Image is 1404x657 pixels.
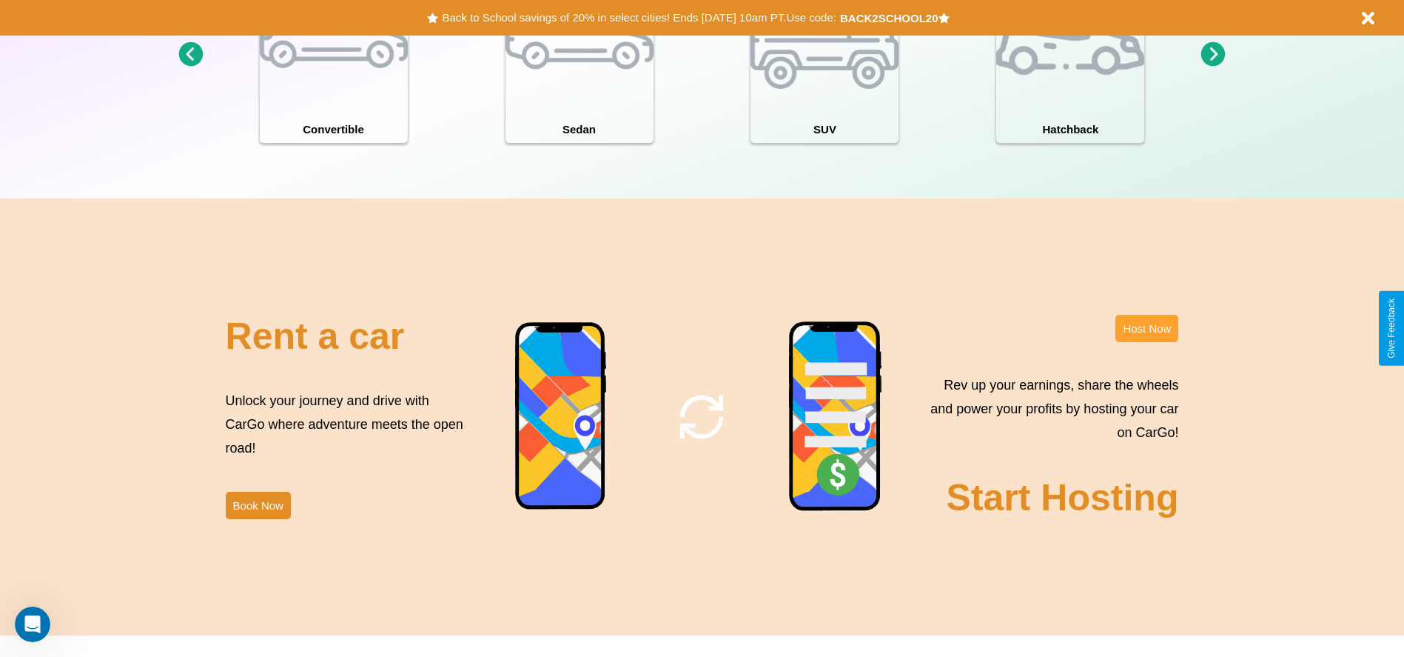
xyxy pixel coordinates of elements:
h4: SUV [750,116,899,143]
h4: Hatchback [996,116,1144,143]
div: Give Feedback [1386,299,1397,358]
h4: Sedan [505,116,654,143]
h2: Start Hosting [947,476,1179,519]
img: phone [514,321,608,512]
button: Back to School savings of 20% in select cities! Ends [DATE] 10am PT.Use code: [438,7,839,28]
iframe: Intercom live chat [15,607,50,642]
button: Host Now [1115,315,1178,342]
p: Rev up your earnings, share the wheels and power your profits by hosting your car on CarGo! [921,373,1178,445]
h2: Rent a car [226,315,405,358]
p: Unlock your journey and drive with CarGo where adventure meets the open road! [226,389,468,461]
h4: Convertible [260,116,408,143]
button: Book Now [226,492,291,519]
img: phone [788,321,883,513]
b: BACK2SCHOOL20 [840,12,938,24]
